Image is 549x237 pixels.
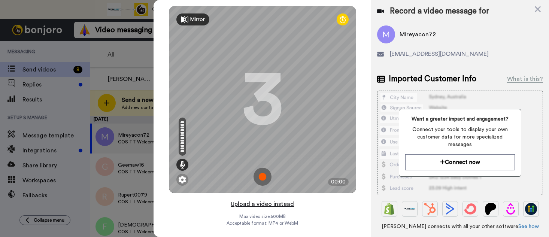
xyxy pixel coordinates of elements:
img: Ontraport [404,203,416,215]
div: message notification from Grant, 3m ago. Hi Sandy, Bonjoro is better with a friend! Looks like yo... [3,15,147,40]
img: Profile image for Grant [9,22,21,34]
span: Imported Customer Info [389,73,476,85]
img: ActiveCampaign [444,203,456,215]
span: [PERSON_NAME] connects with all your other software [377,223,543,230]
button: Upload a video instead [228,199,296,209]
span: Connect your tools to display your own customer data for more specialized messages [405,126,515,148]
span: Want a greater impact and engagement? [405,115,515,123]
img: Hubspot [424,203,436,215]
p: Message from Grant, sent 3m ago [24,28,122,35]
img: ic_record_start.svg [254,168,272,186]
img: ic_gear.svg [179,176,186,183]
img: Patreon [485,203,497,215]
div: What is this? [507,75,543,83]
img: Shopify [383,203,395,215]
img: ConvertKit [464,203,476,215]
button: Connect now [405,154,515,170]
div: 00:00 [328,178,349,186]
span: Max video size: 500 MB [239,213,286,219]
img: Drip [505,203,517,215]
a: See how [518,224,539,229]
span: Acceptable format: MP4 or WebM [227,220,298,226]
img: GoHighLevel [525,203,537,215]
div: 3 [242,72,283,128]
p: Hi [PERSON_NAME], [PERSON_NAME] is better with a friend! Looks like you've been loving [PERSON_NA... [24,21,122,28]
